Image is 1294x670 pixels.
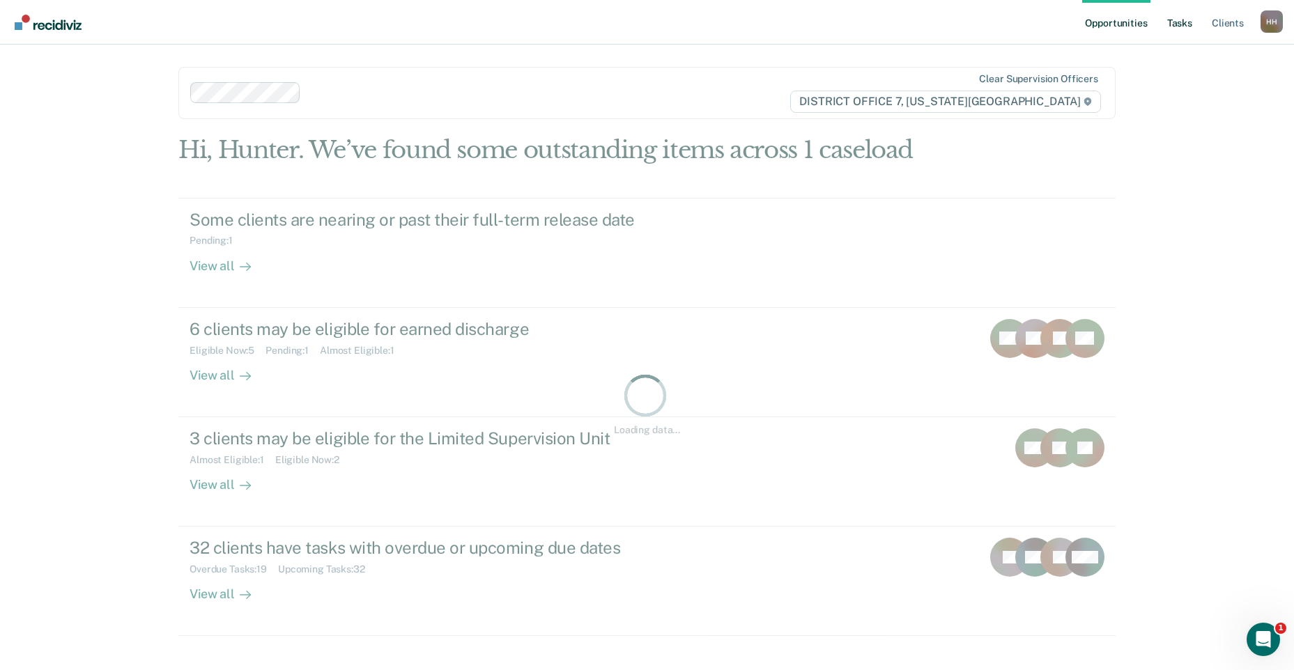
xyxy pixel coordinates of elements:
span: DISTRICT OFFICE 7, [US_STATE][GEOGRAPHIC_DATA] [790,91,1100,113]
a: 6 clients may be eligible for earned dischargeEligible Now:5Pending:1Almost Eligible:1View all [178,308,1116,417]
div: Eligible Now : 5 [190,345,265,357]
div: Eligible Now : 2 [275,454,351,466]
div: Pending : 1 [190,235,244,247]
div: View all [190,356,268,383]
div: Pending : 1 [265,345,320,357]
div: 3 clients may be eligible for the Limited Supervision Unit [190,428,679,449]
div: Upcoming Tasks : 32 [278,563,376,575]
div: Some clients are nearing or past their full-term release date [190,210,679,230]
div: Overdue Tasks : 19 [190,563,278,575]
img: Recidiviz [15,15,82,30]
div: View all [190,575,268,602]
a: 32 clients have tasks with overdue or upcoming due datesOverdue Tasks:19Upcoming Tasks:32View all [178,527,1116,636]
div: Hi, Hunter. We’ve found some outstanding items across 1 caseload [178,136,928,164]
div: Clear supervision officers [979,73,1097,85]
div: View all [190,247,268,274]
a: Some clients are nearing or past their full-term release datePending:1View all [178,198,1116,308]
div: View all [190,466,268,493]
div: Almost Eligible : 1 [320,345,406,357]
div: 6 clients may be eligible for earned discharge [190,319,679,339]
a: 3 clients may be eligible for the Limited Supervision UnitAlmost Eligible:1Eligible Now:2View all [178,417,1116,527]
button: Profile dropdown button [1261,10,1283,33]
iframe: Intercom live chat [1247,623,1280,656]
div: Almost Eligible : 1 [190,454,275,466]
div: H H [1261,10,1283,33]
div: 32 clients have tasks with overdue or upcoming due dates [190,538,679,558]
span: 1 [1275,623,1286,634]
